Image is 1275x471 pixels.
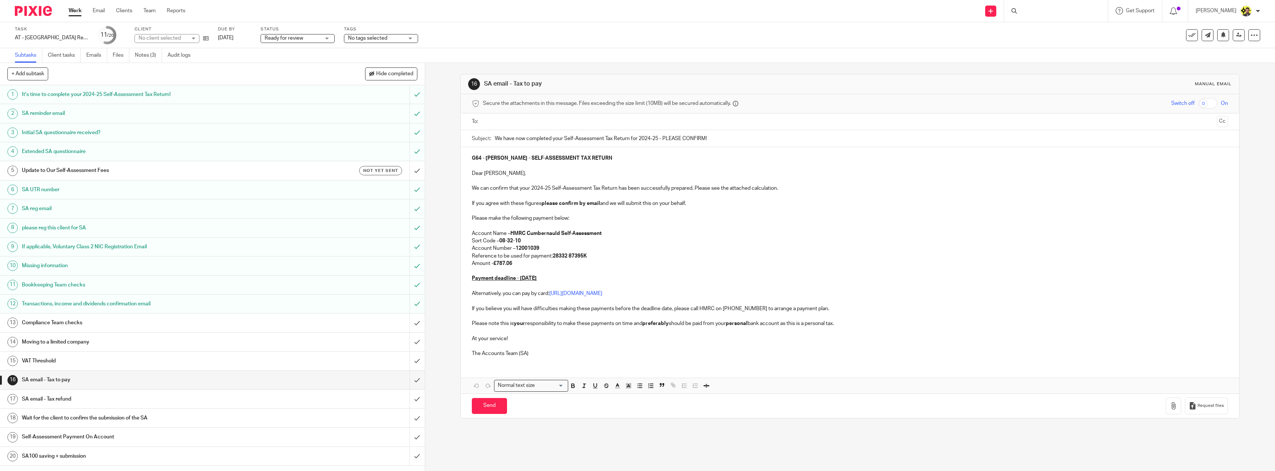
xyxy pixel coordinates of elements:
h1: SA email - Tax to pay [484,80,866,88]
div: 19 [7,432,18,442]
strong: your [514,321,525,326]
a: Subtasks [15,48,42,63]
h1: Moving to a limited company [22,336,275,348]
label: Due by [218,26,251,32]
small: /20 [107,33,114,37]
a: Email [93,7,105,14]
div: 20 [7,451,18,461]
label: Status [261,26,335,32]
h1: Compliance Team checks [22,317,275,328]
h1: Transactions, income and dividends confirmation email [22,298,275,309]
span: Hide completed [376,71,413,77]
button: Request files [1185,398,1228,414]
span: Request files [1198,403,1224,409]
div: AT - [GEOGRAPHIC_DATA] Return - PE [DATE] [15,34,89,42]
strong: HMRC Cumbernauld [510,231,560,236]
div: 12 [7,299,18,309]
div: AT - SA Return - PE 05-04-2025 [15,34,89,42]
h1: SA email - Tax refund [22,394,275,405]
img: Pixie [15,6,52,16]
span: Normal text size [496,382,536,389]
div: 6 [7,185,18,195]
div: 17 [7,394,18,404]
div: 14 [7,337,18,347]
span: No tags selected [348,36,387,41]
h1: Self-Assessment Payment On Account [22,431,275,442]
strong: please confirm by email [542,201,600,206]
div: 4 [7,146,18,157]
p: If you agree with these figures and we will submit this on your behalf. [472,200,1228,207]
span: Switch off [1171,100,1195,107]
div: 2 [7,109,18,119]
label: Task [15,26,89,32]
div: 11 [100,31,114,39]
h1: SA email - Tax to pay [22,374,275,385]
div: 13 [7,318,18,328]
div: 1 [7,89,18,100]
input: Search for option [537,382,564,389]
a: Work [69,7,82,14]
h1: Missing information [22,260,275,271]
span: Secure the attachments in this message. Files exceeding the size limit (10MB) will be secured aut... [483,100,731,107]
div: 3 [7,127,18,138]
h1: Update to Our Self-Assessment Fees [22,165,275,176]
span: [DATE] [218,35,234,40]
h1: SA100 saving + submission [22,451,275,462]
strong: personal [726,321,748,326]
p: [PERSON_NAME] [1196,7,1236,14]
strong: 08-32-10 [499,238,521,243]
p: Reference to be used for payment: [472,252,1228,260]
h1: Wait for the client to confirm the submission of the SA [22,412,275,424]
h1: It's time to complete your 2024-25 Self-Assessment Tax Return! [22,89,275,100]
strong: £787.06 [493,261,512,266]
span: On [1221,100,1228,107]
p: We can confirm that your 2024-25 Self-Assessment Tax Return has been successfully prepared. Pleas... [472,185,1228,192]
a: Audit logs [168,48,196,63]
div: 11 [7,280,18,290]
a: Clients [116,7,132,14]
p: Alternatively, you can pay by card: [472,290,1228,297]
div: 15 [7,356,18,366]
p: If you believe you will have difficulties making these payments before the deadline date, please ... [472,305,1228,312]
div: Search for option [494,380,568,391]
label: Tags [344,26,418,32]
a: Files [113,48,129,63]
div: Manual email [1195,81,1232,87]
span: Get Support [1126,8,1155,13]
h1: Extended SA questionnaire [22,146,275,157]
p: At your service! [472,335,1228,342]
u: Payment deadline - [DATE] [472,276,537,281]
button: + Add subtask [7,67,48,80]
p: Sort Code – [472,237,1228,245]
img: Netra-New-Starbridge-Yellow.jpg [1240,5,1252,17]
div: 5 [7,166,18,176]
h1: VAT Threshold [22,355,275,366]
p: Account Name – [472,230,1228,237]
a: Team [143,7,156,14]
strong: 28332 87395K [553,253,587,259]
p: Amount - [472,260,1228,267]
a: Notes (3) [135,48,162,63]
h1: If applicable, Voluntary Class 2 NIC Registration Email [22,241,275,252]
strong: G64 - [PERSON_NAME] - SELF-ASSESSMENT TAX RETURN [472,156,612,161]
div: No client selected [139,34,187,42]
h1: SA reg email [22,203,275,214]
h1: please reg this client for SA [22,222,275,233]
div: 7 [7,203,18,214]
strong: preferably [642,321,669,326]
label: Subject: [472,135,491,142]
a: Client tasks [48,48,81,63]
label: Client [135,26,209,32]
label: To: [472,118,480,125]
button: Cc [1217,116,1228,127]
button: Hide completed [365,67,417,80]
a: [URL][DOMAIN_NAME] [549,291,602,296]
div: 9 [7,242,18,252]
div: 16 [468,78,480,90]
h1: SA UTR number [22,184,275,195]
strong: 12001039 [516,246,539,251]
div: 18 [7,413,18,423]
strong: Self-Assessment [561,231,602,236]
div: 8 [7,223,18,233]
p: Please make the following payment below: [472,215,1228,222]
